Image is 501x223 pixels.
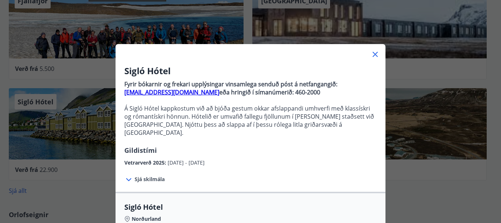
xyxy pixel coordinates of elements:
[219,88,320,96] strong: eða hringið í símanúmerið: 460-2000
[124,202,377,212] span: Sigló Hótel
[168,159,205,166] span: [DATE] - [DATE]
[124,159,168,166] span: Vetrarverð 2025 :
[124,88,219,96] a: [EMAIL_ADDRESS][DOMAIN_NAME]
[132,215,161,223] span: Norðurland
[124,146,157,155] span: Gildistími
[124,104,377,137] p: Á Sigló Hótel kappkostum við að bjóða gestum okkar afslappandi umhverfi með klassískri og rómantí...
[124,65,377,77] h3: Sigló Hótel
[135,176,165,183] span: Sjá skilmála
[124,80,337,88] strong: Fyrir bókarnir og frekari upplýsingar vinsamlega senduð póst á netfangangið:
